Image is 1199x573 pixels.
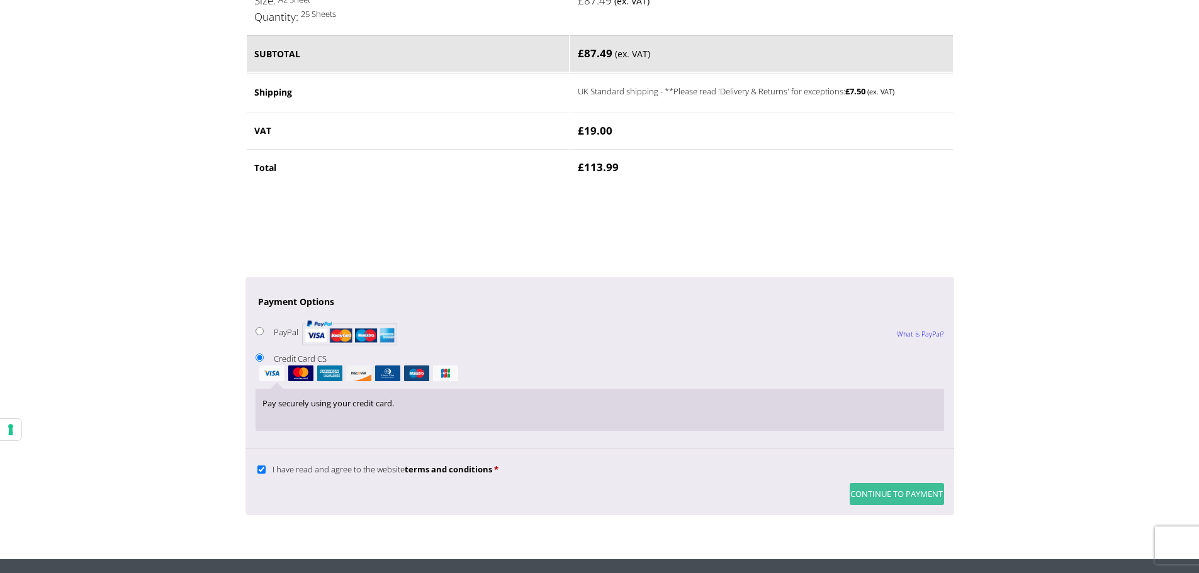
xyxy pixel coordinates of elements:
p: 25 Sheets [254,7,562,21]
span: I have read and agree to the website [273,464,492,475]
span: £ [845,86,850,97]
span: £ [578,160,584,174]
label: UK Standard shipping - **Please read 'Delivery & Returns' for exceptions: [578,83,908,98]
dt: Quantity: [254,9,298,25]
bdi: 7.50 [845,86,865,97]
th: Shipping [247,73,570,111]
a: What is PayPal? [897,318,944,350]
label: Credit Card CS [256,353,944,381]
img: dinersclub [375,365,400,381]
span: £ [578,46,584,60]
small: (ex. VAT) [615,48,650,60]
p: Pay securely using your credit card. [262,396,936,411]
img: mastercard [288,365,313,381]
label: PayPal [274,326,397,338]
img: maestro [404,365,429,381]
bdi: 87.49 [578,46,612,60]
span: £ [578,123,584,138]
th: Subtotal [247,35,570,72]
th: VAT [247,113,570,148]
img: amex [317,365,342,381]
input: I have read and agree to the websiteterms and conditions * [257,465,266,474]
img: PayPal acceptance mark [302,316,397,349]
abbr: required [494,464,498,475]
img: visa [259,365,284,381]
a: terms and conditions [405,464,492,475]
bdi: 19.00 [578,123,612,138]
img: jcb [433,365,458,381]
img: discover [346,365,371,381]
small: (ex. VAT) [867,87,894,96]
iframe: reCAPTCHA [245,201,437,250]
button: Continue to Payment [850,483,944,505]
bdi: 113.99 [578,160,619,174]
th: Total [247,149,570,185]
